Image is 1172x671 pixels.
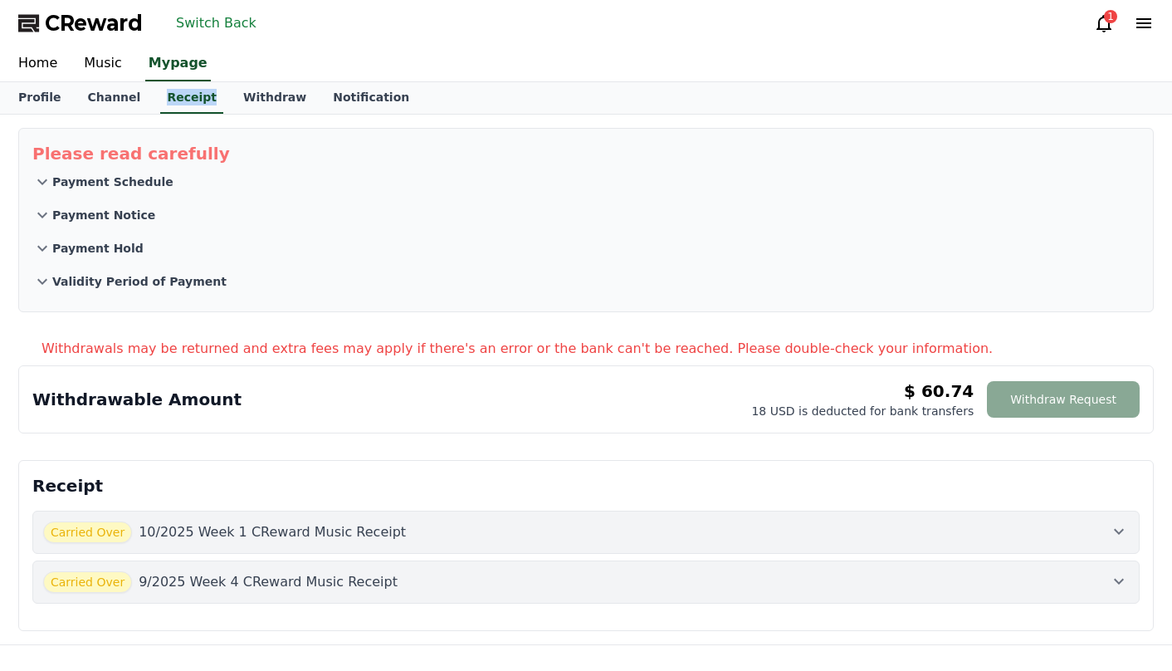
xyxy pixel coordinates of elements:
[160,82,223,114] a: Receipt
[1104,10,1117,23] div: 1
[52,240,144,257] p: Payment Hold
[18,10,143,37] a: CReward
[169,10,263,37] button: Switch Back
[987,381,1140,418] button: Withdraw Request
[43,522,132,543] span: Carried Over
[751,403,974,419] p: 18 USD is deducted for bank transfers
[74,82,154,114] a: Channel
[230,82,320,114] a: Withdraw
[32,388,242,411] p: Withdrawable Amount
[32,265,1140,298] button: Validity Period of Payment
[139,522,406,542] p: 10/2025 Week 1 CReward Music Receipt
[32,198,1140,232] button: Payment Notice
[32,561,1140,604] button: Carried Over 9/2025 Week 4 CReward Music Receipt
[5,47,71,81] a: Home
[5,82,74,114] a: Profile
[145,47,211,81] a: Mypage
[52,207,155,223] p: Payment Notice
[32,232,1140,265] button: Payment Hold
[45,10,143,37] span: CReward
[32,474,1140,497] p: Receipt
[52,174,173,190] p: Payment Schedule
[42,339,1154,359] p: Withdrawals may be returned and extra fees may apply if there's an error or the bank can't be rea...
[904,380,974,403] p: $ 60.74
[52,273,227,290] p: Validity Period of Payment
[32,165,1140,198] button: Payment Schedule
[43,571,132,593] span: Carried Over
[32,511,1140,554] button: Carried Over 10/2025 Week 1 CReward Music Receipt
[320,82,422,114] a: Notification
[32,142,1140,165] p: Please read carefully
[71,47,135,81] a: Music
[1094,13,1114,33] a: 1
[139,572,398,592] p: 9/2025 Week 4 CReward Music Receipt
